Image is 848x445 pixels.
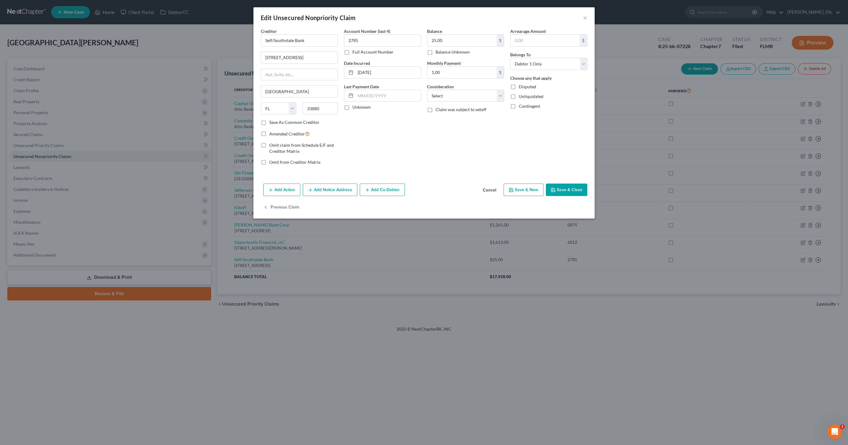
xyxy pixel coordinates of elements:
[511,35,580,46] input: 0.00
[510,28,546,34] label: Arrearage Amount
[478,184,501,196] button: Cancel
[546,184,587,196] button: Save & Close
[352,104,371,110] label: Unknown
[583,14,587,21] button: ×
[261,52,337,63] input: Enter address...
[261,29,277,34] span: Creditor
[261,34,338,47] input: Search creditor by name...
[355,67,421,78] input: MM/DD/YYYY
[496,67,504,78] div: $
[261,13,355,22] div: Edit Unsecured Nonpriority Claim
[510,75,552,81] label: Choose any that apply
[827,424,842,439] iframe: Intercom live chat
[269,119,320,125] label: Save As Common Creditor
[352,49,394,55] label: Full Account Number
[302,102,338,114] input: Enter zip...
[840,424,845,429] span: 1
[269,131,305,136] span: Amended Creditor
[263,201,299,214] button: Previous Claim
[519,84,536,89] span: Disputed
[427,35,496,46] input: 0.00
[344,34,421,47] input: XXXX
[261,86,337,97] input: Enter city...
[269,159,320,165] span: Omit from Creditor Matrix
[261,69,337,80] input: Apt, Suite, etc...
[510,52,531,57] span: Belongs To
[427,67,496,78] input: 0.00
[360,184,405,196] button: Add Co-Debtor
[519,103,540,109] span: Contingent
[427,60,461,66] label: Monthly Payment
[436,107,486,112] span: Claim was subject to setoff
[519,94,543,99] span: Unliquidated
[344,60,370,66] label: Date Incurred
[269,142,334,154] span: Omit claim from Schedule E/F and Creditor Matrix
[503,184,543,196] button: Save & New
[344,28,390,34] label: Account Number (last 4)
[580,35,587,46] div: $
[427,83,454,90] label: Consideration
[344,83,379,90] label: Last Payment Date
[496,35,504,46] div: $
[263,184,300,196] button: Add Action
[355,90,421,102] input: MM/DD/YYYY
[436,49,470,55] label: Balance Unknown
[303,184,357,196] button: Add Notice Address
[427,28,442,34] label: Balance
